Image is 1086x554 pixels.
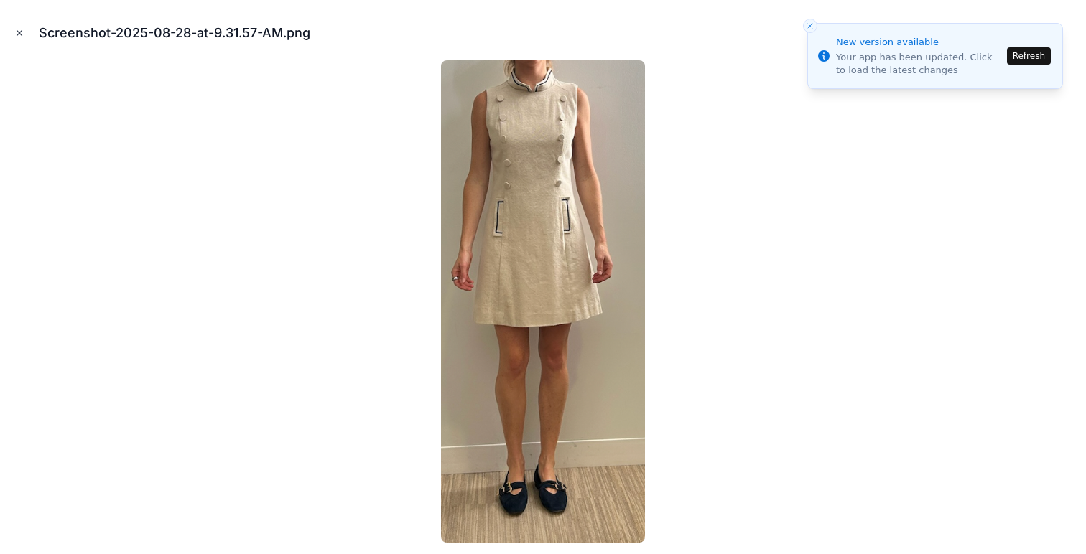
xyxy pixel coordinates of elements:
button: Refresh [1007,47,1051,65]
div: New version available [836,35,1003,50]
button: Close modal [11,25,27,41]
div: Screenshot-2025-08-28-at-9.31.57-AM.png [39,23,322,43]
div: Your app has been updated. Click to load the latest changes [836,51,1003,77]
button: Close toast [803,19,817,33]
img: Screenshot-2025-08-28-at-9.31.57-AM.png [441,60,645,543]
